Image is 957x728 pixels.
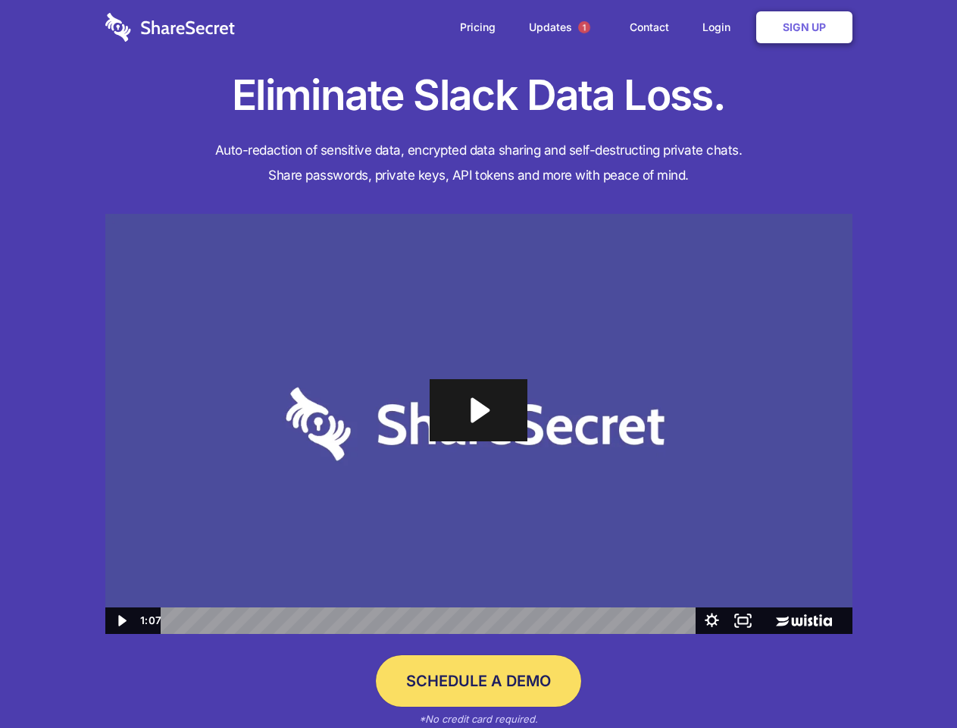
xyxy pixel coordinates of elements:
[105,13,235,42] img: logo-wordmark-white-trans-d4663122ce5f474addd5e946df7df03e33cb6a1c49d2221995e7729f52c070b2.svg
[578,21,590,33] span: 1
[173,607,689,634] div: Playbar
[445,4,511,51] a: Pricing
[696,607,727,634] button: Show settings menu
[376,655,581,707] a: Schedule a Demo
[756,11,852,43] a: Sign Up
[105,214,852,635] img: Sharesecret
[758,607,852,634] a: Wistia Logo -- Learn More
[105,138,852,188] h4: Auto-redaction of sensitive data, encrypted data sharing and self-destructing private chats. Shar...
[687,4,753,51] a: Login
[881,652,939,710] iframe: Drift Widget Chat Controller
[615,4,684,51] a: Contact
[430,379,527,441] button: Play Video: Sharesecret Slack Extension
[419,713,538,725] em: *No credit card required.
[105,68,852,123] h1: Eliminate Slack Data Loss.
[105,607,136,634] button: Play Video
[727,607,758,634] button: Fullscreen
